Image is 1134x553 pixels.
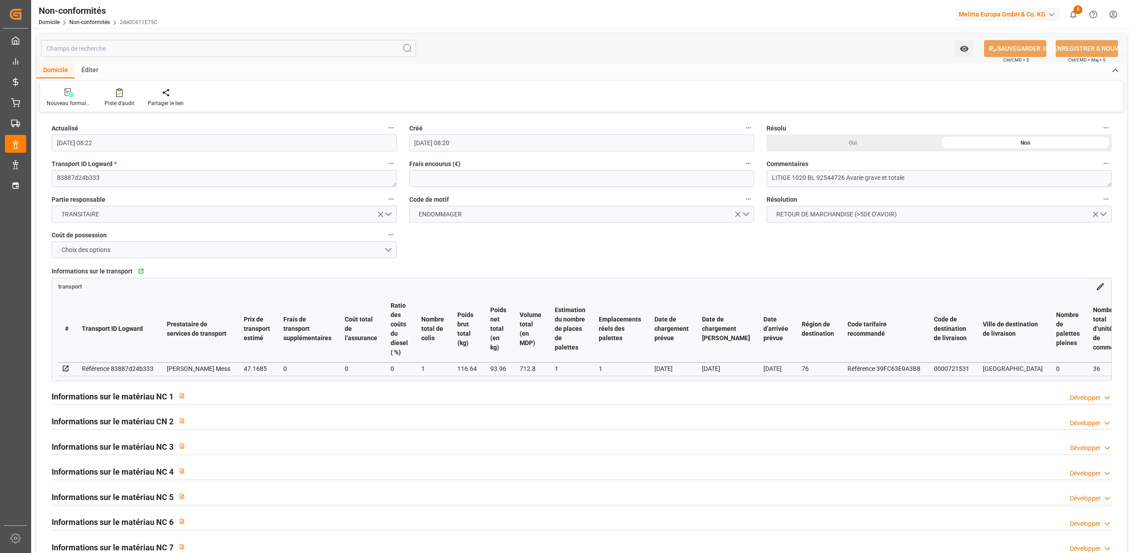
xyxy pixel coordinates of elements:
button: View description [174,463,190,480]
font: SAUVEGARDER [997,44,1041,53]
button: View description [174,488,190,505]
div: 93.96 [490,363,506,374]
button: Centre d’aide [1083,4,1103,24]
div: [PERSON_NAME] Mess [167,363,230,374]
div: Développer [1070,494,1101,503]
span: Ctrl/CMD + Maj + S [1068,57,1106,63]
span: transport [58,283,82,290]
div: 712.8 [520,363,541,374]
span: 5 [1073,5,1082,14]
font: Partie responsable [52,196,105,203]
div: 0 [345,363,377,374]
th: Date de chargement prévue [648,296,695,362]
button: Résolu [1100,122,1112,134]
font: Coût de possession [52,232,107,239]
span: Informations sur le transport [52,267,133,276]
div: [DATE] [654,363,689,374]
div: Nouveau formulaire [47,99,91,107]
th: Prix de transport estimé [237,296,277,362]
div: 1 [599,363,641,374]
div: 36 [1093,363,1123,374]
font: Transport ID Logward [52,160,113,167]
th: Emplacements réels des palettes [592,296,648,362]
button: Coût de possession [385,229,397,240]
span: TRANSITAIRE [57,210,104,219]
button: ENREGISTRER & NOUVEAU [1056,40,1118,57]
button: Frais encourus (€) [743,158,754,169]
div: Référence 39FC63E9A3B8 [847,363,920,374]
font: Melitta Europa GmbH & Co. KG [959,10,1045,19]
textarea: 83887d24b333 [52,170,397,187]
div: Piste d’audit [105,99,134,107]
th: Date de chargement [PERSON_NAME] [695,296,757,362]
font: Créé [409,125,423,132]
div: Référence 83887d24b333 [82,363,153,374]
input: JJ-MM-AAAA HH :MM [409,134,755,151]
th: Poids net total (en kg) [484,296,513,362]
div: 1 [555,363,585,374]
button: Ouvrir le menu [767,206,1112,223]
span: Choix des options [57,245,115,255]
th: Poids brut total (kg) [451,296,484,362]
a: Domicile [39,19,60,25]
div: 1 [421,363,444,374]
button: Ouvrir le menu [409,206,755,223]
th: Ville de destination de livraison [976,296,1049,362]
th: Région de destination [795,296,841,362]
th: Volume total (en MDP) [513,296,548,362]
div: [GEOGRAPHIC_DATA] [983,363,1043,374]
button: SAUVEGARDER [984,40,1046,57]
h2: Informations sur le matériau NC 4 [52,466,174,478]
div: Partager le lien [148,99,184,107]
h2: Informations sur le matériau NC 1 [52,390,174,403]
button: Ouvrir le menu [52,206,397,223]
button: Résolution [1100,193,1112,205]
button: View description [174,412,190,429]
th: Date d’arrivée prévue [757,296,795,362]
h2: Informations sur le matériau CN 2 [52,415,174,427]
th: Code de destination de livraison [927,296,976,362]
div: 0000721531 [934,363,969,374]
button: Code de motif [743,193,754,205]
div: Domicile [36,63,75,78]
button: Transport ID Logward * [385,158,397,169]
div: Oui [767,134,939,151]
input: Champs de recherche [41,40,416,57]
th: Coût total de l’assurance [338,296,384,362]
button: Partie responsable [385,193,397,205]
button: Ouvrir le menu [52,241,397,258]
button: Créé [743,122,754,134]
button: View description [174,513,190,530]
th: Nombre de palettes pleines [1049,296,1086,362]
h2: Informations sur le matériau NC 6 [52,516,174,528]
div: 0 [283,363,331,374]
a: transport [58,282,82,289]
font: ENREGISTRER & NOUVEAU [1054,44,1130,53]
th: Nombre total de colis [415,296,451,362]
a: Non-conformités [69,19,110,25]
div: Développer [1070,443,1101,453]
th: # [58,296,75,362]
h2: Informations sur le matériau NC 3 [52,441,174,453]
th: Frais de transport supplémentaires [277,296,338,362]
div: Éditer [75,63,105,78]
font: Code de motif [409,196,449,203]
th: Transport ID Logward [75,296,160,362]
font: Frais encourus (€) [409,160,460,167]
div: 0 [1056,363,1080,374]
button: View description [174,438,190,455]
th: Prestataire de services de transport [160,296,237,362]
div: 76 [802,363,834,374]
input: JJ-MM-AAAA HH :MM [52,134,397,151]
button: Ouvrir le menu [955,40,973,57]
div: [DATE] [702,363,750,374]
h2: Informations sur le matériau NC 5 [52,491,174,503]
button: Actualisé [385,122,397,134]
font: Résolution [767,196,797,203]
span: Ctrl/CMD + S [1003,57,1029,63]
div: 47.1685 [244,363,270,374]
th: Code tarifaire recommandé [841,296,927,362]
font: Actualisé [52,125,78,132]
div: Développer [1070,469,1101,478]
th: Ratio des coûts du diesel ( %) [384,296,415,362]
